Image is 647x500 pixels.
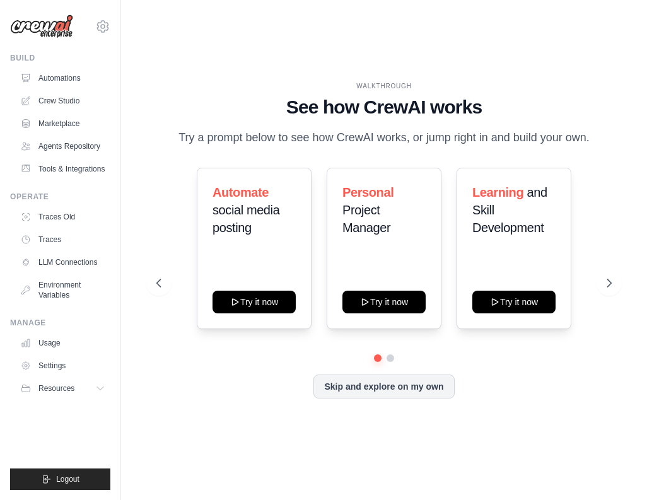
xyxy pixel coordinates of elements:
span: social media posting [213,203,279,235]
button: Try it now [342,291,426,313]
span: Automate [213,185,269,199]
span: Logout [56,474,79,484]
a: Tools & Integrations [15,159,110,179]
a: Traces Old [15,207,110,227]
img: Logo [10,15,73,38]
a: Settings [15,356,110,376]
button: Try it now [213,291,296,313]
span: Personal [342,185,393,199]
a: Agents Repository [15,136,110,156]
button: Try it now [472,291,556,313]
a: Crew Studio [15,91,110,111]
div: Build [10,53,110,63]
span: Learning [472,185,523,199]
button: Resources [15,378,110,398]
button: Skip and explore on my own [313,375,454,398]
div: Manage [10,318,110,328]
a: Environment Variables [15,275,110,305]
a: Usage [15,333,110,353]
a: Marketplace [15,113,110,134]
a: Traces [15,230,110,250]
span: and Skill Development [472,185,547,235]
span: Project Manager [342,203,390,235]
p: Try a prompt below to see how CrewAI works, or jump right in and build your own. [172,129,596,147]
div: WALKTHROUGH [156,81,612,91]
h1: See how CrewAI works [156,96,612,119]
button: Logout [10,468,110,490]
div: Operate [10,192,110,202]
a: LLM Connections [15,252,110,272]
span: Resources [38,383,74,393]
a: Automations [15,68,110,88]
